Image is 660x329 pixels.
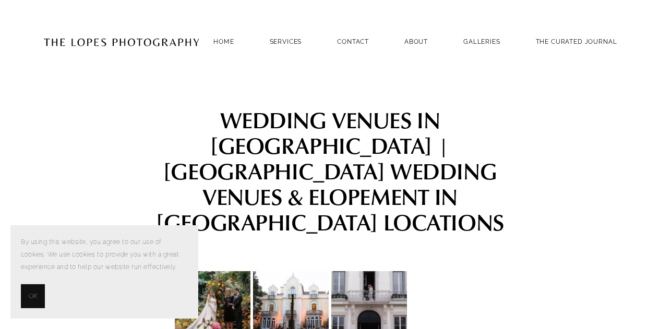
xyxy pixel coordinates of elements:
a: THE CURATED JOURNAL [536,34,617,48]
span: OK [29,290,37,302]
a: Contact [337,34,369,48]
img: Portugal Wedding Photographer | The Lopes Photography [43,16,200,67]
a: Home [213,34,234,48]
section: Cookie banner [10,225,198,319]
a: ABOUT [404,34,428,48]
a: GALLERIES [463,34,500,48]
p: By using this website, you agree to our use of cookies. We use cookies to provide you with a grea... [21,236,188,274]
button: OK [21,284,45,308]
a: SERVICES [270,38,302,45]
h1: WEDDING VENUES IN [GEOGRAPHIC_DATA] | [GEOGRAPHIC_DATA] WEDDING VENUES & ELOPEMENT IN [GEOGRAPHIC... [142,107,518,235]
